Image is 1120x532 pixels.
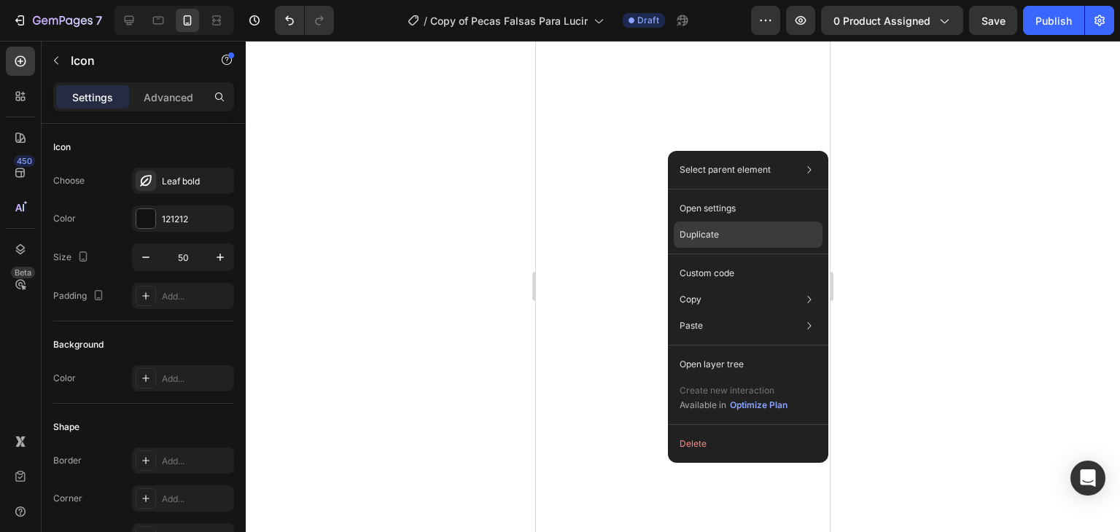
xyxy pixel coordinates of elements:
[729,398,788,412] button: Optimize Plan
[14,155,35,167] div: 450
[53,420,79,434] div: Shape
[833,13,930,28] span: 0 product assigned
[53,174,85,187] div: Choose
[680,383,788,398] p: Create new interaction
[430,13,588,28] span: Copy of Pecas Falsas Para Lucir
[144,90,193,105] p: Advanced
[424,13,427,28] span: /
[96,12,102,29] p: 7
[53,492,82,505] div: Corner
[72,90,113,105] p: Settings
[162,290,230,303] div: Add...
[162,493,230,506] div: Add...
[53,338,104,351] div: Background
[1035,13,1072,28] div: Publish
[536,41,830,532] iframe: Design area
[680,267,734,280] p: Custom code
[162,455,230,468] div: Add...
[53,248,92,267] div: Size
[680,358,744,371] p: Open layer tree
[680,293,701,306] p: Copy
[1070,461,1105,496] div: Open Intercom Messenger
[981,15,1006,27] span: Save
[730,399,787,412] div: Optimize Plan
[53,286,107,306] div: Padding
[6,6,109,35] button: 7
[162,213,230,226] div: 121212
[969,6,1017,35] button: Save
[162,175,230,188] div: Leaf bold
[53,141,71,154] div: Icon
[53,372,76,385] div: Color
[674,431,822,457] button: Delete
[1023,6,1084,35] button: Publish
[680,202,736,215] p: Open settings
[275,6,334,35] div: Undo/Redo
[71,52,195,69] p: Icon
[637,14,659,27] span: Draft
[680,163,771,176] p: Select parent element
[162,372,230,386] div: Add...
[53,454,82,467] div: Border
[53,212,76,225] div: Color
[680,228,719,241] p: Duplicate
[680,319,703,332] p: Paste
[821,6,963,35] button: 0 product assigned
[11,267,35,278] div: Beta
[680,399,726,410] span: Available in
